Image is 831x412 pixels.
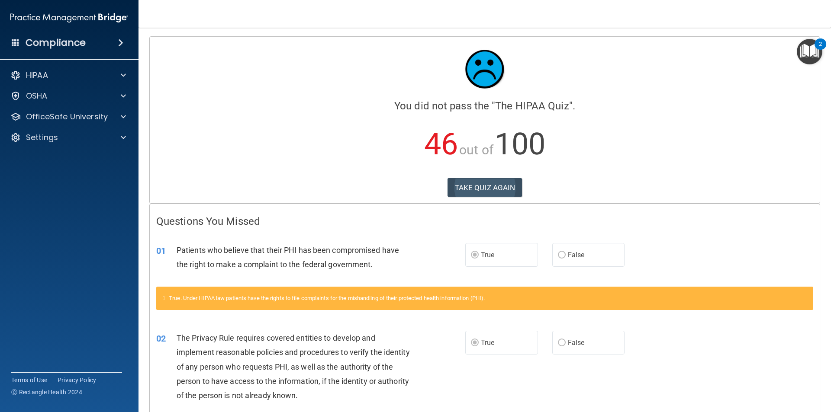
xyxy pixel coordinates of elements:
span: The Privacy Rule requires covered entities to develop and implement reasonable policies and proce... [177,333,410,400]
span: 02 [156,333,166,344]
a: Settings [10,132,126,143]
button: Open Resource Center, 2 new notifications [797,39,822,64]
p: HIPAA [26,70,48,80]
a: HIPAA [10,70,126,80]
a: Terms of Use [11,376,47,384]
h4: Compliance [26,37,86,49]
input: True [471,340,479,346]
span: False [568,339,585,347]
span: 100 [495,126,545,162]
span: False [568,251,585,259]
h4: You did not pass the " ". [156,100,813,112]
span: True. Under HIPAA law patients have the rights to file complaints for the mishandling of their pr... [169,295,485,301]
p: OSHA [26,91,48,101]
a: Privacy Policy [58,376,97,384]
a: OSHA [10,91,126,101]
div: 2 [819,44,822,55]
h4: Questions You Missed [156,216,813,227]
button: TAKE QUIZ AGAIN [448,178,522,197]
span: The HIPAA Quiz [495,100,569,112]
span: 46 [424,126,458,162]
span: True [481,251,494,259]
input: True [471,252,479,259]
img: PMB logo [10,9,128,26]
input: False [558,340,566,346]
a: OfficeSafe University [10,112,126,122]
span: out of [459,142,493,157]
span: Patients who believe that their PHI has been compromised have the right to make a complaint to th... [177,246,399,269]
p: OfficeSafe University [26,112,108,122]
input: False [558,252,566,259]
span: True [481,339,494,347]
p: Settings [26,132,58,143]
span: 01 [156,246,166,256]
img: sad_face.ecc698e2.jpg [459,43,511,95]
span: Ⓒ Rectangle Health 2024 [11,388,82,396]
